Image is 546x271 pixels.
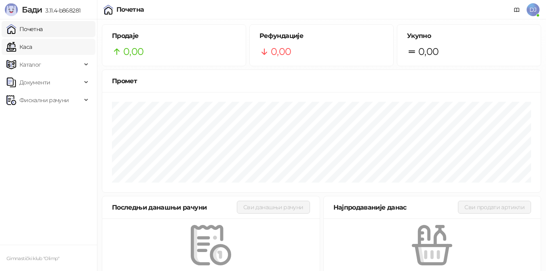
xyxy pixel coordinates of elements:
h5: Укупно [407,31,531,41]
a: Каса [6,39,32,55]
a: Документација [510,3,523,16]
span: 0,00 [271,44,291,59]
span: Бади [22,5,42,15]
span: Документи [19,74,50,90]
span: 0,00 [123,44,143,59]
div: Најпродаваније данас [333,202,458,212]
h5: Рефундације [259,31,384,41]
span: 0,00 [418,44,438,59]
small: Gimnastički klub "Olimp" [6,256,59,261]
div: Промет [112,76,531,86]
button: Сви продати артикли [458,201,531,214]
a: Почетна [6,21,43,37]
button: Сви данашњи рачуни [237,201,310,214]
span: 3.11.4-b868281 [42,7,80,14]
span: Каталог [19,57,41,73]
span: DJ [527,3,540,16]
img: Logo [5,3,18,16]
div: Почетна [116,6,144,13]
h5: Продаје [112,31,236,41]
div: Последњи данашњи рачуни [112,202,237,212]
span: Фискални рачуни [19,92,69,108]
